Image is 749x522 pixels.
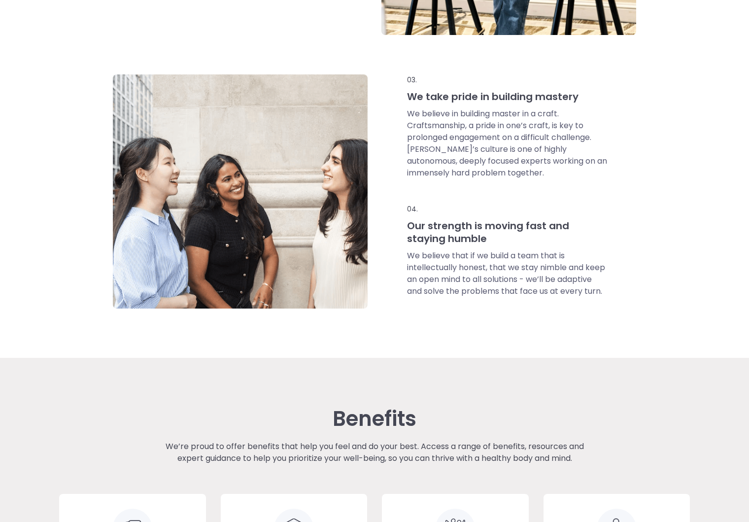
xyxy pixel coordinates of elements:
img: Group of 3 smiling woman standing on the street talking [113,74,368,309]
p: 03. [407,74,608,85]
h3: Our strength is moving fast and staying humble [407,219,608,245]
p: 04. [407,204,608,214]
p: We believe in building master in a craft. Craftsmanship, a pride in one’s craft, is key to prolon... [407,108,608,179]
p: We believe that if we build a team that is intellectually honest, that we stay nimble and keep an... [407,250,608,297]
p: We’re proud to offer benefits that help you feel and do your best. Access a range of benefits, re... [153,441,596,464]
h3: We take pride in building mastery [407,90,608,103]
h3: Benefits [333,407,416,431]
